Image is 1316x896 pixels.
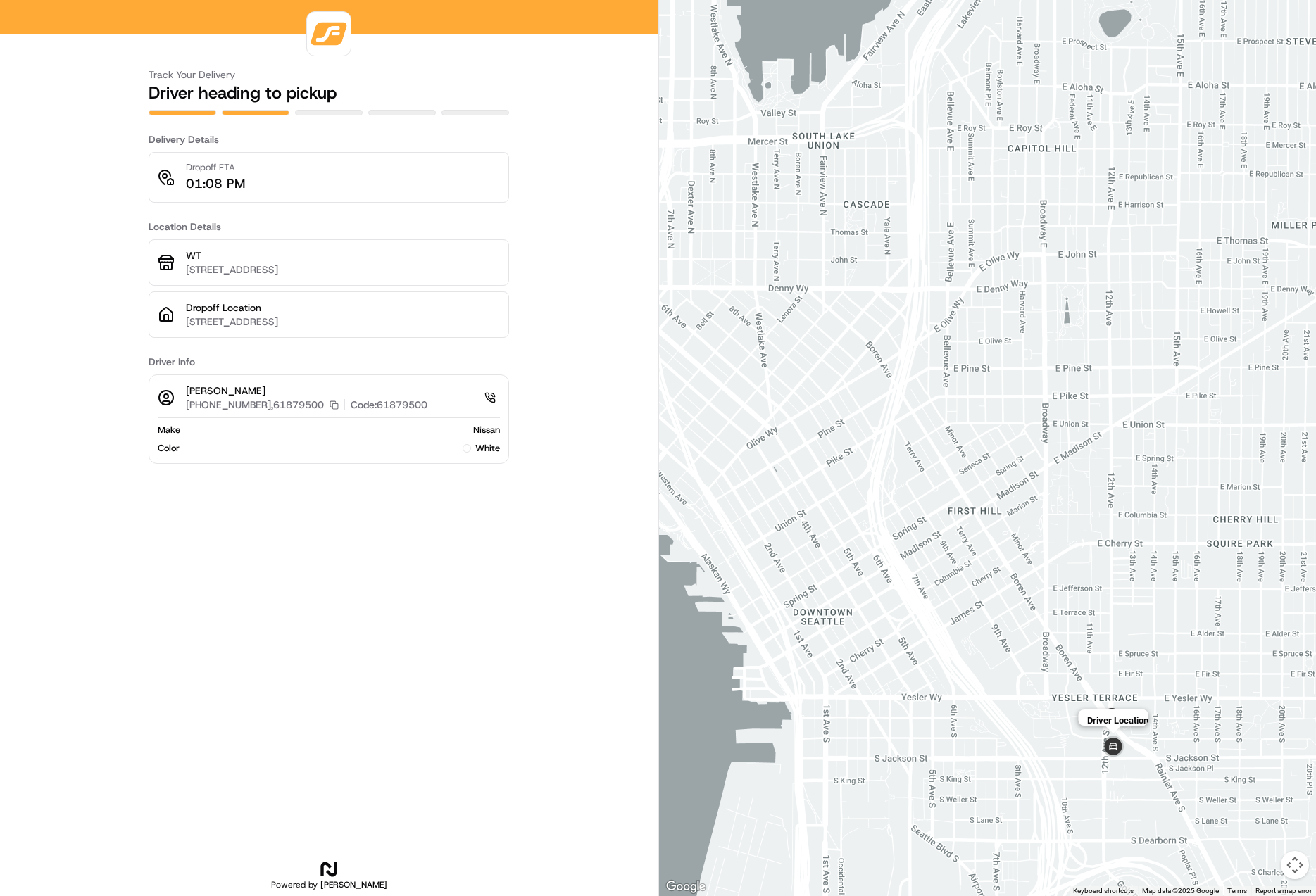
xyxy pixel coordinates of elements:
[351,398,427,412] p: Code: 61879500
[186,384,427,398] p: [PERSON_NAME]
[663,878,709,896] a: Open this area in Google Maps (opens a new window)
[186,248,500,263] p: WT
[1227,887,1247,895] a: Terms (opens in new tab)
[158,442,180,455] span: Color
[663,878,709,896] img: Google
[149,82,509,104] h2: Driver heading to pickup
[310,15,348,53] img: logo-public_tracking_screen-VNDR-1688417501853.png
[186,315,500,329] p: [STREET_ADDRESS]
[320,879,387,890] span: [PERSON_NAME]
[473,424,500,436] span: Nissan
[186,398,324,412] p: [PHONE_NUMBER],61879500
[1073,886,1134,896] button: Keyboard shortcuts
[1281,851,1309,879] button: Map camera controls
[158,424,180,436] span: Make
[186,301,500,315] p: Dropoff Location
[149,355,509,369] h3: Driver Info
[149,132,509,146] h3: Delivery Details
[1142,887,1219,895] span: Map data ©2025 Google
[271,879,387,890] h2: Powered by
[186,263,500,277] p: [STREET_ADDRESS]
[149,220,509,234] h3: Location Details
[186,174,245,194] p: 01:08 PM
[1255,887,1312,895] a: Report a map error
[149,68,509,82] h3: Track Your Delivery
[186,161,245,174] p: Dropoff ETA
[1087,715,1148,726] p: Driver Location
[475,442,500,455] span: white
